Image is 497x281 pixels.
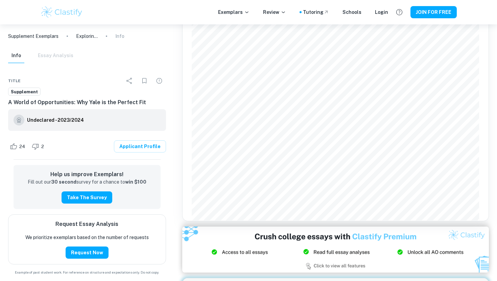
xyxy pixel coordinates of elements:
p: Info [115,32,124,40]
span: Title [8,78,21,84]
a: Undeclared - 2023/2024 [27,115,84,125]
p: Fill out our survey for a chance to [28,179,146,186]
a: Supplement Exemplars [8,32,58,40]
div: Like [8,141,29,152]
div: Share [123,74,136,88]
strong: 30 second [51,179,76,185]
p: Review [263,8,286,16]
button: Info [8,48,24,63]
button: Help and Feedback [394,6,405,18]
div: Report issue [152,74,166,88]
button: JOIN FOR FREE [410,6,457,18]
p: Exemplars [218,8,250,16]
a: Schools [342,8,361,16]
a: Supplement [8,88,41,96]
h6: Undeclared - 2023/2024 [27,116,84,124]
img: Clastify logo [40,5,83,19]
a: Applicant Profile [114,140,166,153]
div: Dislike [30,141,48,152]
h6: Help us improve Exemplars! [19,170,155,179]
span: Supplement [8,89,40,95]
p: We prioritize exemplars based on the number of requests [25,234,149,241]
h6: Request Essay Analysis [55,220,118,228]
strong: win $100 [125,179,146,185]
a: Login [375,8,388,16]
a: Tutoring [303,8,329,16]
span: 2 [38,143,48,150]
div: Bookmark [138,74,151,88]
h6: A World of Opportunities: Why Yale is the Perfect Fit [8,98,166,107]
button: Request Now [66,247,109,259]
p: Exploring Academic Interests: Mechanical, Environmental, and Electrical Engineering [76,32,98,40]
button: Take the Survey [62,191,112,204]
img: Ad [182,227,489,273]
span: 24 [16,143,29,150]
span: Example of past student work. For reference on structure and expectations only. Do not copy. [8,270,166,275]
